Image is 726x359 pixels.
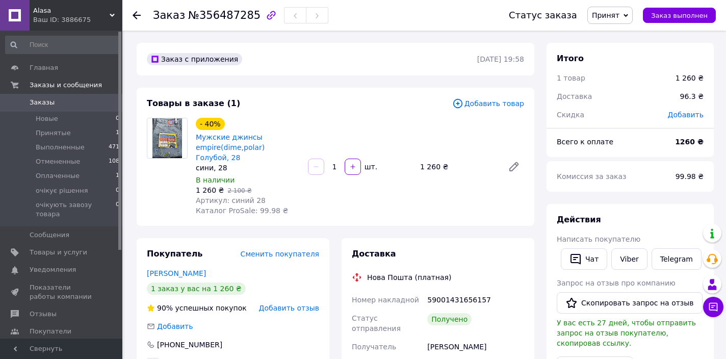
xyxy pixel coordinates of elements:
span: очікують завозу товара [36,200,116,219]
span: Получатель [352,343,396,351]
span: Добавить [668,111,704,119]
span: Добавить [157,322,193,330]
time: [DATE] 19:58 [477,55,524,63]
span: Отмененные [36,157,80,166]
div: 1 260 ₴ [416,160,500,174]
a: Редактировать [504,157,524,177]
b: 1260 ₴ [675,138,704,146]
div: - 40% [196,118,225,130]
a: Viber [611,248,647,270]
span: Товары и услуги [30,248,87,257]
div: 59001431656157 [425,291,526,309]
span: 0 [116,186,119,195]
span: Написать покупателю [557,235,640,243]
div: Заказ с приложения [147,53,242,65]
button: Скопировать запрос на отзыв [557,292,703,314]
span: Запрос на отзыв про компанию [557,279,676,287]
span: Артикул: синий 28 [196,196,266,204]
span: 2 100 ₴ [227,187,251,194]
span: Комиссия за заказ [557,172,627,181]
span: Товары в заказе (1) [147,98,240,108]
span: Показатели работы компании [30,283,94,301]
span: 1 260 ₴ [196,186,224,194]
span: 1 [116,129,119,138]
span: 471 [109,143,119,152]
span: Покупатель [147,249,202,259]
button: Заказ выполнен [643,8,716,23]
span: В наличии [196,176,235,184]
div: [PERSON_NAME] [425,338,526,356]
span: Итого [557,54,584,63]
span: Каталог ProSale: 99.98 ₴ [196,207,288,215]
div: шт. [362,162,378,172]
input: Поиск [5,36,120,54]
span: Сообщения [30,230,69,240]
a: [PERSON_NAME] [147,269,206,277]
span: Доставка [557,92,592,100]
span: 0 [116,114,119,123]
span: Скидка [557,111,584,119]
span: У вас есть 27 дней, чтобы отправить запрос на отзыв покупателю, скопировав ссылку. [557,319,696,347]
a: Мужские джинсы empire(dime,polar) Голубой, 28 [196,133,265,162]
span: Заказы [30,98,55,107]
span: 1 товар [557,74,585,82]
span: Покупатели [30,327,71,336]
span: 99.98 ₴ [676,172,704,181]
div: Получено [427,313,472,325]
div: 1 260 ₴ [676,73,704,83]
div: [PHONE_NUMBER] [156,340,223,350]
span: очікує рішення [36,186,88,195]
img: Мужские джинсы empire(dime,polar) Голубой, 28 [152,118,183,158]
span: Принятые [36,129,71,138]
span: Заказ [153,9,185,21]
span: Уведомления [30,265,76,274]
span: Доставка [352,249,396,259]
span: Номер накладной [352,296,419,304]
span: Статус отправления [352,314,401,332]
span: 108 [109,157,119,166]
span: Главная [30,63,58,72]
div: Ваш ID: 3886675 [33,15,122,24]
span: Добавить товар [452,98,524,109]
div: 96.3 ₴ [674,85,710,108]
span: Заказы и сообщения [30,81,102,90]
span: Принят [592,11,619,19]
div: Нова Пошта (платная) [365,272,454,283]
span: №356487285 [188,9,261,21]
span: Новые [36,114,58,123]
button: Чат [561,248,607,270]
span: Выполненные [36,143,85,152]
div: 1 заказ у вас на 1 260 ₴ [147,283,246,295]
span: 0 [116,200,119,219]
span: Сменить покупателя [241,250,319,258]
a: Telegram [652,248,702,270]
span: Оплаченные [36,171,80,181]
span: Добавить отзыв [259,304,319,312]
div: Статус заказа [509,10,577,20]
div: успешных покупок [147,303,247,313]
button: Чат с покупателем [703,297,723,317]
span: 1 [116,171,119,181]
span: Действия [557,215,601,224]
span: Заказ выполнен [651,12,708,19]
div: сини, 28 [196,163,300,173]
span: Отзывы [30,310,57,319]
span: 90% [157,304,173,312]
span: Всего к оплате [557,138,613,146]
div: Вернуться назад [133,10,141,20]
span: Alasa [33,6,110,15]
